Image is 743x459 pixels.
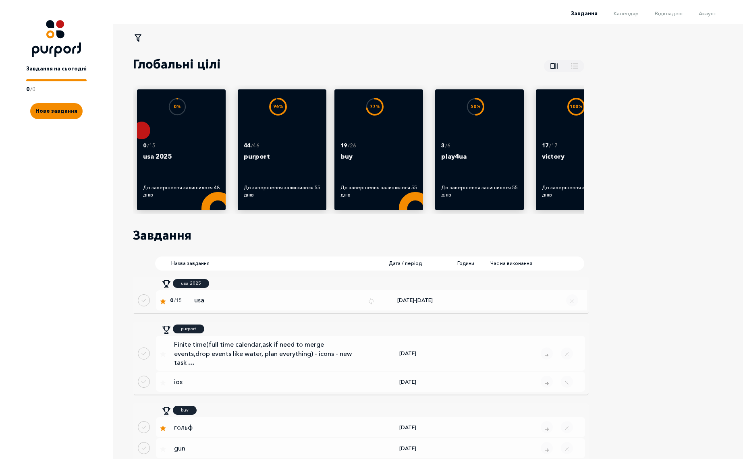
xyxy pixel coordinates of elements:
[542,95,618,203] a: 100%17 /17victoryДо завершення залишилося 60 днів
[133,226,191,244] p: Завдання
[194,296,361,305] p: usa
[490,260,532,267] span: Час на виконання
[251,142,259,150] p: / 46
[348,142,356,150] p: / 26
[166,340,367,367] a: Finite time(full time calendar,ask if need to merge events,drop events like water, plan everythin...
[340,151,417,172] p: buy
[174,423,355,432] p: гольф
[174,444,355,453] p: gun
[138,442,150,454] button: Done task
[174,377,355,386] p: ios
[30,103,83,119] button: Create new task
[542,184,618,198] div: До завершення залишилося 60 днів
[340,142,347,150] p: 19
[190,296,375,305] a: usaRepeat icon
[244,184,320,198] div: До завершення залишилося 55 днів
[138,347,150,360] button: Done task
[441,184,518,198] div: До завершення залишилося 55 днів
[367,424,448,432] div: [DATE]
[170,297,173,304] span: 0
[32,85,35,93] p: 0
[561,442,573,454] button: Close popup
[441,151,518,172] p: play4ua
[598,10,639,17] a: Календар
[541,347,553,360] button: Remove task
[367,298,375,305] img: Repeat icon
[166,377,367,386] a: ios
[30,93,83,119] a: Create new task
[441,142,444,150] p: 3
[561,347,573,360] button: Close popup
[26,65,87,73] p: Завдання на сьогодні
[174,297,182,304] span: / 15
[457,260,474,267] span: Години
[133,55,221,73] p: Глобальні цілі
[30,85,32,93] p: /
[571,10,598,17] span: Завдання
[367,349,448,358] div: [DATE]
[181,407,189,414] p: buy
[541,442,553,454] button: Remove task
[143,95,220,203] a: 0%0 /15usa 2025До завершення залишилося 48 днів
[173,279,209,288] a: usa 2025
[561,376,573,388] button: Close popup
[614,10,639,17] span: Календар
[32,20,81,57] img: Logo icon
[445,142,450,150] p: / 6
[542,142,548,150] p: 17
[35,108,77,114] span: Нове завдання
[166,444,367,453] a: gun
[244,95,320,203] a: 96%44 /46purportДо завершення залишилося 55 днів
[143,151,220,172] p: usa 2025
[549,142,558,150] p: / 17
[181,280,201,287] p: usa 2025
[138,294,150,306] button: Done regular task
[370,104,380,109] text: 73 %
[542,151,618,172] p: victory
[244,142,250,150] p: 44
[340,184,417,198] div: До завершення залишилося 55 днів
[273,104,283,109] text: 96 %
[561,421,573,433] button: Close popup
[174,340,355,367] p: Finite time(full time calendar,ask if need to merge events,drop events like water, plan everythin...
[544,60,584,72] button: Show all goals
[441,95,518,203] a: 50%3 /6play4uaДо завершення залишилося 55 днів
[541,376,553,388] button: Remove task
[375,296,455,304] div: [DATE] - [DATE]
[570,104,583,109] text: 100 %
[471,104,481,109] text: 50 %
[389,260,429,267] span: Дата / період
[244,151,320,172] p: purport
[143,142,146,150] p: 0
[367,445,448,453] div: [DATE]
[181,325,196,332] p: purport
[174,104,181,109] text: 0 %
[171,260,365,267] span: Назва завдання
[699,10,716,17] span: Акаунт
[639,10,683,17] a: Відкладені
[555,10,598,17] a: Завдання
[541,421,553,433] button: Remove task
[147,142,156,150] p: / 15
[166,423,367,432] a: гольф
[367,378,448,386] div: [DATE]
[566,294,578,306] button: Remove regular task
[655,10,683,17] span: Відкладені
[340,95,417,203] a: 73%19 /26buyДо завершення залишилося 55 днів
[173,325,204,333] a: purport
[143,184,220,198] div: До завершення залишилося 48 днів
[26,85,29,93] p: 0
[683,10,716,17] a: Акаунт
[173,406,197,415] a: buy
[138,376,150,388] button: Done task
[138,421,150,433] button: Done task
[26,57,87,93] a: Завдання на сьогодні0/0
